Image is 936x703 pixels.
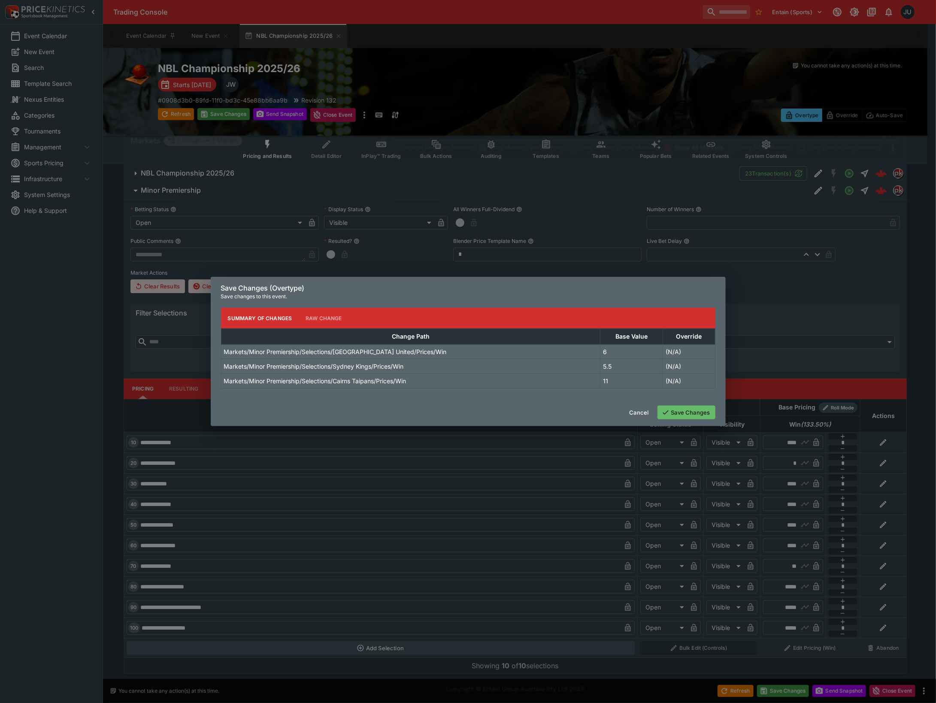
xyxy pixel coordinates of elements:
th: Base Value [600,329,663,345]
button: Summary of Changes [221,308,299,328]
p: Markets/Minor Premiership/Selections/Cairns Taipans/Prices/Win [224,376,406,385]
button: Raw Change [299,308,349,328]
th: Change Path [221,329,600,345]
p: Save changes to this event. [221,292,715,301]
h6: Save Changes (Overtype) [221,284,715,293]
td: 11 [600,374,663,388]
td: 6 [600,345,663,359]
td: (N/A) [663,374,715,388]
button: Save Changes [657,406,715,419]
button: Cancel [624,406,654,419]
td: (N/A) [663,345,715,359]
th: Override [663,329,715,345]
p: Markets/Minor Premiership/Selections/[GEOGRAPHIC_DATA] United/Prices/Win [224,347,447,356]
td: (N/A) [663,359,715,374]
td: 5.5 [600,359,663,374]
p: Markets/Minor Premiership/Selections/Sydney Kings/Prices/Win [224,362,404,371]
